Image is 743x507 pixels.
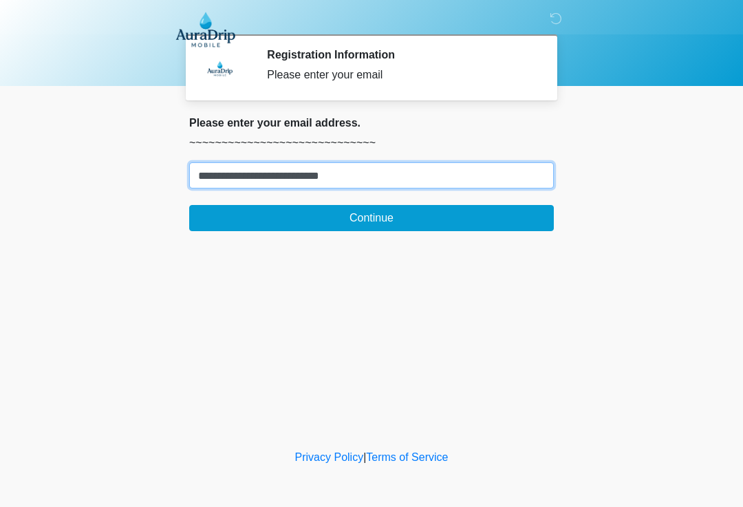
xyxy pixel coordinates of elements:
[189,205,554,231] button: Continue
[267,67,533,83] div: Please enter your email
[363,451,366,463] a: |
[175,10,235,47] img: AuraDrip Mobile Logo
[366,451,448,463] a: Terms of Service
[200,48,241,89] img: Agent Avatar
[189,135,554,151] p: ~~~~~~~~~~~~~~~~~~~~~~~~~~~~~
[189,116,554,129] h2: Please enter your email address.
[295,451,364,463] a: Privacy Policy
